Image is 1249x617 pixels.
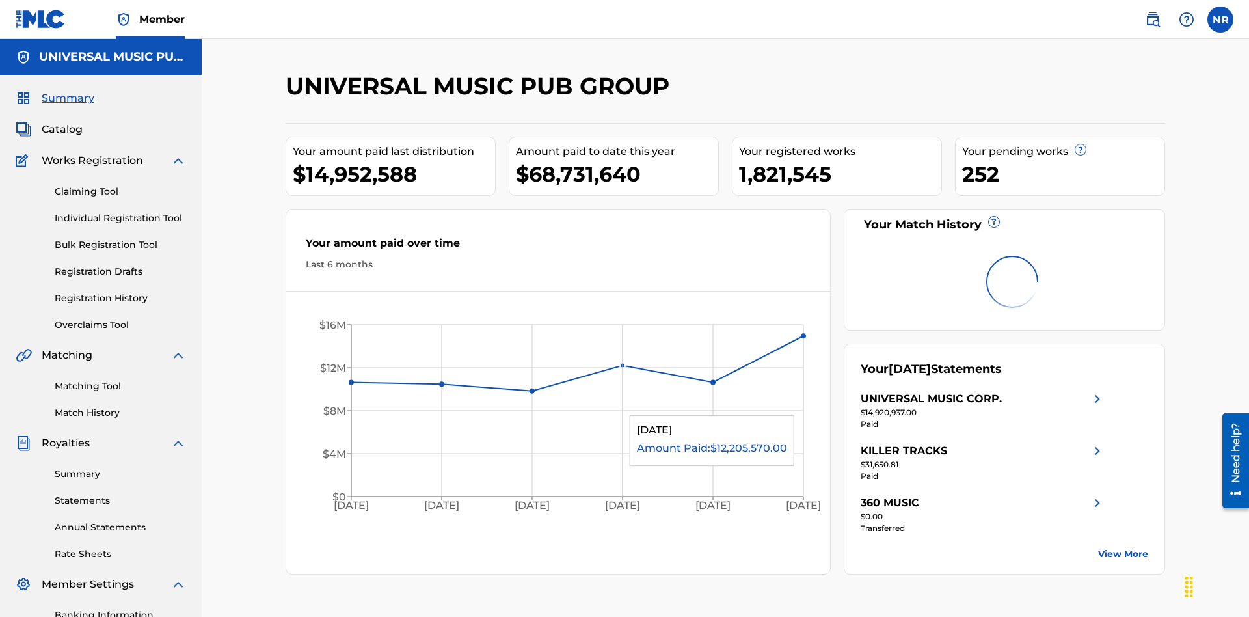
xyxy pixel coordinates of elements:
[323,405,346,417] tspan: $8M
[861,443,947,459] div: KILLER TRACKS
[16,153,33,169] img: Works Registration
[786,500,822,512] tspan: [DATE]
[306,258,811,271] div: Last 6 months
[861,459,1105,471] div: $31,650.81
[42,122,83,137] span: Catalog
[1207,7,1233,33] div: User Menu
[16,122,31,137] img: Catalog
[293,144,495,159] div: Your amount paid last distribution
[116,12,131,27] img: Top Rightsholder
[170,577,186,592] img: expand
[1174,7,1200,33] div: Help
[16,10,66,29] img: MLC Logo
[889,362,931,376] span: [DATE]
[1145,12,1161,27] img: search
[323,448,346,460] tspan: $4M
[1090,443,1105,459] img: right chevron icon
[1090,495,1105,511] img: right chevron icon
[139,12,185,27] span: Member
[516,144,718,159] div: Amount paid to date this year
[55,292,186,305] a: Registration History
[861,407,1105,418] div: $14,920,937.00
[16,90,94,106] a: SummarySummary
[16,122,83,137] a: CatalogCatalog
[695,500,731,512] tspan: [DATE]
[962,144,1164,159] div: Your pending works
[55,238,186,252] a: Bulk Registration Tool
[55,406,186,420] a: Match History
[42,435,90,451] span: Royalties
[286,72,676,101] h2: UNIVERSAL MUSIC PUB GROUP
[861,361,1002,378] div: Your Statements
[16,577,31,592] img: Member Settings
[320,362,346,374] tspan: $12M
[334,500,369,512] tspan: [DATE]
[55,318,186,332] a: Overclaims Tool
[861,216,1149,234] div: Your Match History
[170,435,186,451] img: expand
[515,500,550,512] tspan: [DATE]
[1090,391,1105,407] img: right chevron icon
[861,391,1105,430] a: UNIVERSAL MUSIC CORP.right chevron icon$14,920,937.00Paid
[861,443,1105,482] a: KILLER TRACKSright chevron icon$31,650.81Paid
[55,547,186,561] a: Rate Sheets
[1075,144,1086,155] span: ?
[39,49,186,64] h5: UNIVERSAL MUSIC PUB GROUP
[989,217,999,227] span: ?
[319,319,346,331] tspan: $16M
[55,467,186,481] a: Summary
[55,265,186,279] a: Registration Drafts
[55,212,186,225] a: Individual Registration Tool
[739,159,941,189] div: 1,821,545
[42,90,94,106] span: Summary
[424,500,459,512] tspan: [DATE]
[1098,547,1148,561] a: View More
[605,500,640,512] tspan: [DATE]
[55,494,186,508] a: Statements
[861,391,1002,407] div: UNIVERSAL MUSIC CORP.
[1184,555,1249,617] iframe: Chat Widget
[16,90,31,106] img: Summary
[55,521,186,534] a: Annual Statements
[739,144,941,159] div: Your registered works
[42,153,143,169] span: Works Registration
[1140,7,1166,33] a: Public Search
[1213,408,1249,515] iframe: Resource Center
[170,348,186,363] img: expand
[42,348,92,363] span: Matching
[861,511,1105,523] div: $0.00
[861,523,1105,534] div: Transferred
[16,435,31,451] img: Royalties
[962,159,1164,189] div: 252
[861,495,1105,534] a: 360 MUSICright chevron icon$0.00Transferred
[516,159,718,189] div: $68,731,640
[293,159,495,189] div: $14,952,588
[861,495,919,511] div: 360 MUSIC
[55,185,186,199] a: Claiming Tool
[861,471,1105,482] div: Paid
[332,491,346,503] tspan: $0
[1179,12,1194,27] img: help
[16,348,32,363] img: Matching
[861,418,1105,430] div: Paid
[42,577,134,592] span: Member Settings
[306,236,811,258] div: Your amount paid over time
[55,379,186,393] a: Matching Tool
[1179,568,1200,607] div: Drag
[170,153,186,169] img: expand
[16,49,31,65] img: Accounts
[986,256,1038,308] img: preloader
